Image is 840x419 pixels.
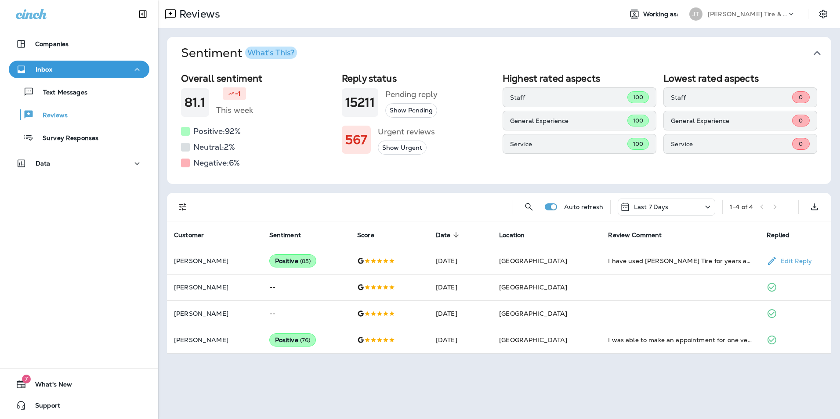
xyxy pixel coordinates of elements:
span: Review Comment [608,231,662,239]
h2: Highest rated aspects [503,73,656,84]
button: Filters [174,198,192,216]
p: [PERSON_NAME] [174,310,255,317]
span: What's New [26,381,72,391]
button: Support [9,397,149,414]
p: [PERSON_NAME] Tire & Auto [708,11,787,18]
p: Companies [35,40,69,47]
div: 1 - 4 of 4 [730,203,753,210]
span: Location [499,231,536,239]
span: Date [436,231,462,239]
h1: 81.1 [185,95,206,110]
h5: Urgent reviews [378,125,435,139]
button: Inbox [9,61,149,78]
td: [DATE] [429,248,492,274]
h5: Negative: 6 % [193,156,240,170]
div: Positive [269,254,317,267]
button: Text Messages [9,83,149,101]
span: Location [499,231,525,239]
h5: Neutral: 2 % [193,140,235,154]
div: What's This? [247,49,294,57]
td: [DATE] [429,300,492,327]
p: Staff [671,94,792,101]
span: ( 76 ) [300,336,311,344]
p: General Experience [510,117,627,124]
span: 0 [799,94,803,101]
p: Survey Responses [34,134,98,143]
p: Staff [510,94,627,101]
h2: Lowest rated aspects [663,73,817,84]
div: Positive [269,333,316,347]
button: Companies [9,35,149,53]
div: I have used Jensen Tire for years and have always had excellent service. [608,256,753,265]
span: 0 [799,140,803,148]
button: Search Reviews [520,198,538,216]
button: Survey Responses [9,128,149,147]
span: 7 [22,375,31,383]
h1: 15211 [345,95,375,110]
span: Sentiment [269,231,312,239]
span: 100 [633,117,643,124]
p: Service [671,141,792,148]
span: 0 [799,117,803,124]
div: JT [689,7,702,21]
h2: Reply status [342,73,496,84]
p: [PERSON_NAME] [174,284,255,291]
p: Last 7 Days [634,203,669,210]
span: 100 [633,140,643,148]
td: -- [262,274,350,300]
span: Customer [174,231,204,239]
h5: Pending reply [385,87,438,101]
button: Show Pending [385,103,437,118]
div: SentimentWhat's This? [167,69,831,184]
button: Reviews [9,105,149,124]
span: Working as: [643,11,681,18]
h5: Positive: 92 % [193,124,241,138]
span: 100 [633,94,643,101]
p: Data [36,160,51,167]
button: Data [9,155,149,172]
p: [PERSON_NAME] [174,257,255,264]
span: [GEOGRAPHIC_DATA] [499,310,567,318]
span: Customer [174,231,215,239]
button: Show Urgent [378,141,427,155]
p: Service [510,141,627,148]
h2: Overall sentiment [181,73,335,84]
button: Export as CSV [806,198,823,216]
p: Inbox [36,66,52,73]
span: Replied [767,231,789,239]
p: Auto refresh [564,203,603,210]
span: [GEOGRAPHIC_DATA] [499,336,567,344]
td: [DATE] [429,274,492,300]
p: Reviews [176,7,220,21]
button: What's This? [245,47,297,59]
span: Support [26,402,60,412]
div: I was able to make an appointment for one vehicle right away and they were able to squeeze in a s... [608,336,753,344]
span: Score [357,231,374,239]
p: General Experience [671,117,792,124]
span: Review Comment [608,231,673,239]
button: SentimentWhat's This? [174,37,838,69]
span: ( 85 ) [300,257,311,265]
button: Settings [815,6,831,22]
p: Text Messages [34,89,87,97]
p: -1 [235,89,241,98]
span: [GEOGRAPHIC_DATA] [499,283,567,291]
span: [GEOGRAPHIC_DATA] [499,257,567,265]
h5: This week [216,103,253,117]
span: Sentiment [269,231,301,239]
button: 7What's New [9,376,149,393]
span: Date [436,231,451,239]
td: -- [262,300,350,327]
p: [PERSON_NAME] [174,336,255,343]
p: Reviews [34,112,68,120]
button: Collapse Sidebar [130,5,155,23]
span: Replied [767,231,801,239]
p: Edit Reply [777,257,812,264]
span: Score [357,231,386,239]
td: [DATE] [429,327,492,353]
h1: 567 [345,133,367,147]
h1: Sentiment [181,46,297,61]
